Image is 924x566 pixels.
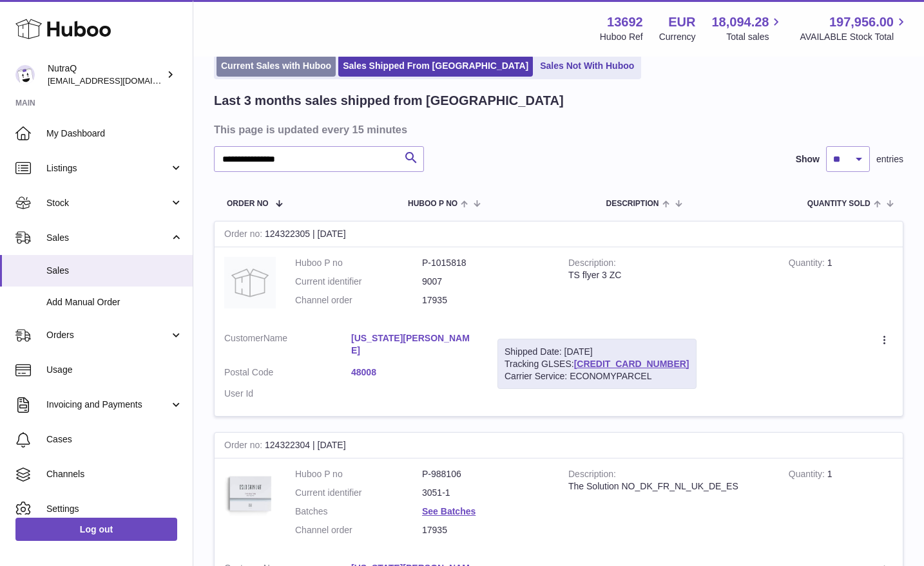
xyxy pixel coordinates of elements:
img: 136921728478892.jpg [224,468,276,520]
strong: Description [568,258,616,271]
div: Tracking GLSES: [497,339,697,390]
img: log@nutraq.com [15,65,35,84]
span: Order No [227,200,269,208]
a: 48008 [351,366,478,379]
div: 124322305 | [DATE] [215,222,903,247]
span: Cases [46,433,183,446]
dd: 17935 [422,294,549,307]
span: [EMAIL_ADDRESS][DOMAIN_NAME] [48,75,189,86]
a: Sales Not With Huboo [535,55,639,77]
span: Channels [46,468,183,480]
div: Shipped Date: [DATE] [505,346,689,358]
h2: Last 3 months sales shipped from [GEOGRAPHIC_DATA] [214,92,564,109]
span: Huboo P no [408,200,457,208]
a: [CREDIT_CARD_NUMBER] [574,359,689,369]
span: Settings [46,503,183,515]
div: Huboo Ref [600,31,643,43]
img: no-photo.jpg [224,257,276,308]
div: Carrier Service: ECONOMYPARCEL [505,370,689,382]
dt: Huboo P no [295,468,422,480]
span: 197,956.00 [829,14,894,31]
dd: 3051-1 [422,487,549,499]
dd: 9007 [422,276,549,288]
strong: Order no [224,440,265,453]
span: Stock [46,197,169,209]
div: Currency [659,31,696,43]
strong: Order no [224,229,265,242]
a: See Batches [422,506,476,516]
span: entries [876,153,903,165]
span: My Dashboard [46,127,183,140]
span: Sales [46,265,183,277]
a: Log out [15,518,177,541]
span: Add Manual Order [46,296,183,308]
dd: 17935 [422,524,549,536]
dt: Current identifier [295,276,422,288]
dt: Huboo P no [295,257,422,269]
a: [US_STATE][PERSON_NAME] [351,332,478,357]
span: Sales [46,232,169,244]
span: Total sales [726,31,784,43]
span: Orders [46,329,169,341]
span: Invoicing and Payments [46,399,169,411]
strong: Description [568,469,616,482]
a: Current Sales with Huboo [217,55,336,77]
dt: Current identifier [295,487,422,499]
label: Show [796,153,820,165]
div: The Solution NO_DK_FR_NL_UK_DE_ES [568,480,769,493]
td: 1 [779,247,903,323]
h3: This page is updated every 15 minutes [214,122,900,137]
dt: Postal Code [224,366,351,382]
a: 197,956.00 AVAILABLE Stock Total [800,14,909,43]
dd: P-988106 [422,468,549,480]
span: Customer [224,333,264,343]
dd: P-1015818 [422,257,549,269]
div: TS flyer 3 ZC [568,269,769,281]
strong: 13692 [607,14,643,31]
a: Sales Shipped From [GEOGRAPHIC_DATA] [338,55,533,77]
span: 18,094.28 [711,14,769,31]
dt: User Id [224,388,351,400]
dt: Name [224,332,351,360]
span: Usage [46,364,183,376]
strong: Quantity [789,258,827,271]
span: Description [606,200,659,208]
span: AVAILABLE Stock Total [800,31,909,43]
a: 18,094.28 Total sales [711,14,784,43]
td: 1 [779,458,903,552]
div: NutraQ [48,62,164,87]
dt: Channel order [295,524,422,536]
dt: Batches [295,505,422,518]
span: Quantity Sold [807,200,871,208]
strong: Quantity [789,469,827,482]
span: Listings [46,162,169,175]
strong: EUR [668,14,695,31]
div: 124322304 | [DATE] [215,433,903,458]
dt: Channel order [295,294,422,307]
